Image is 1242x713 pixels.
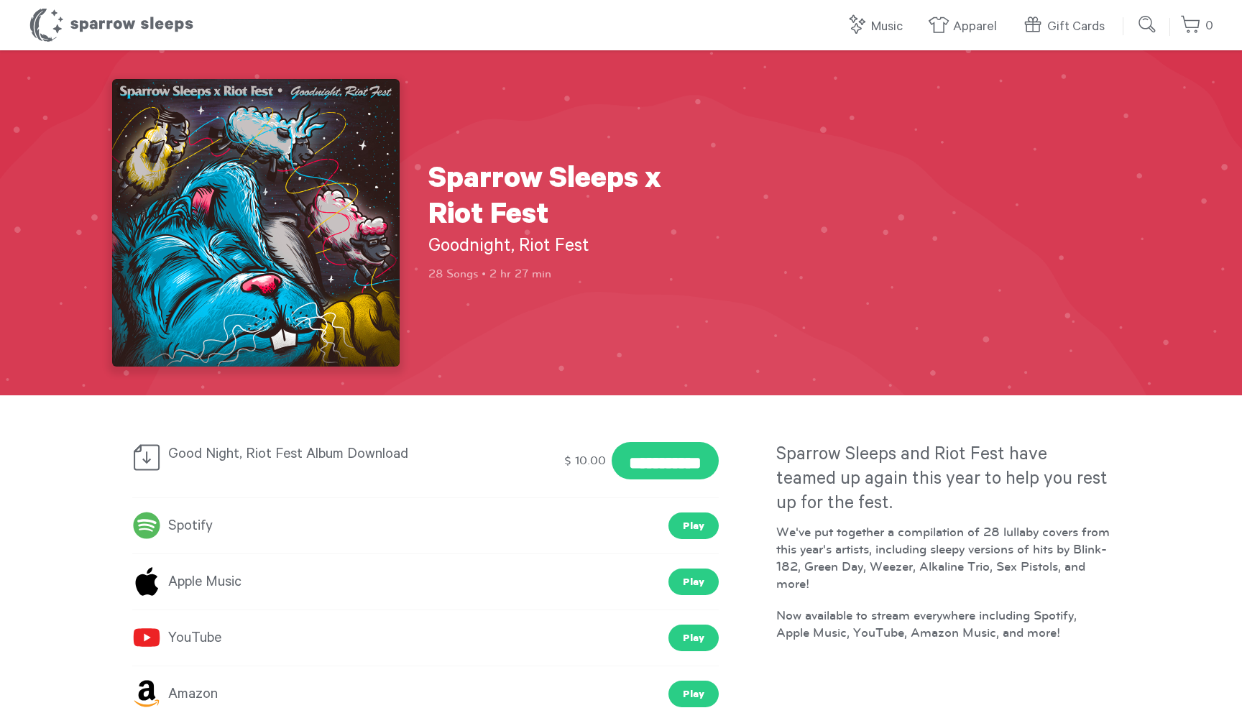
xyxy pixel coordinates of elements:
[132,681,218,707] a: Amazon
[776,444,1110,517] h3: Sparrow Sleeps and Riot Fest have teamed up again this year to help you rest up for the fest.
[561,448,608,474] div: $ 10.00
[776,523,1110,592] p: We've put together a compilation of 28 lullaby covers from this year's artists, including sleepy ...
[1133,10,1162,39] input: Submit
[132,625,221,651] a: YouTube
[668,625,719,651] a: Play
[846,11,910,42] a: Music
[928,11,1004,42] a: Apparel
[112,79,400,367] img: Goodnight, Riot Fest: The Official Riot Fest 2025 Lullaby Compilation
[132,442,435,472] div: Good Night, Riot Fest Album Download
[668,512,719,539] a: Play
[776,607,1110,641] p: Now available to stream everywhere including Spotify, Apple Music, YouTube, Amazon Music, and more!
[668,569,719,595] a: Play
[428,266,687,282] p: 28 Songs • 2 hr 27 min
[668,681,719,707] a: Play
[1180,11,1213,42] a: 0
[428,164,687,236] h1: Sparrow Sleeps x Riot Fest
[29,7,194,43] h1: Sparrow Sleeps
[132,569,241,595] a: Apple Music
[428,236,687,260] h2: Goodnight, Riot Fest
[1022,11,1112,42] a: Gift Cards
[132,513,213,539] a: Spotify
